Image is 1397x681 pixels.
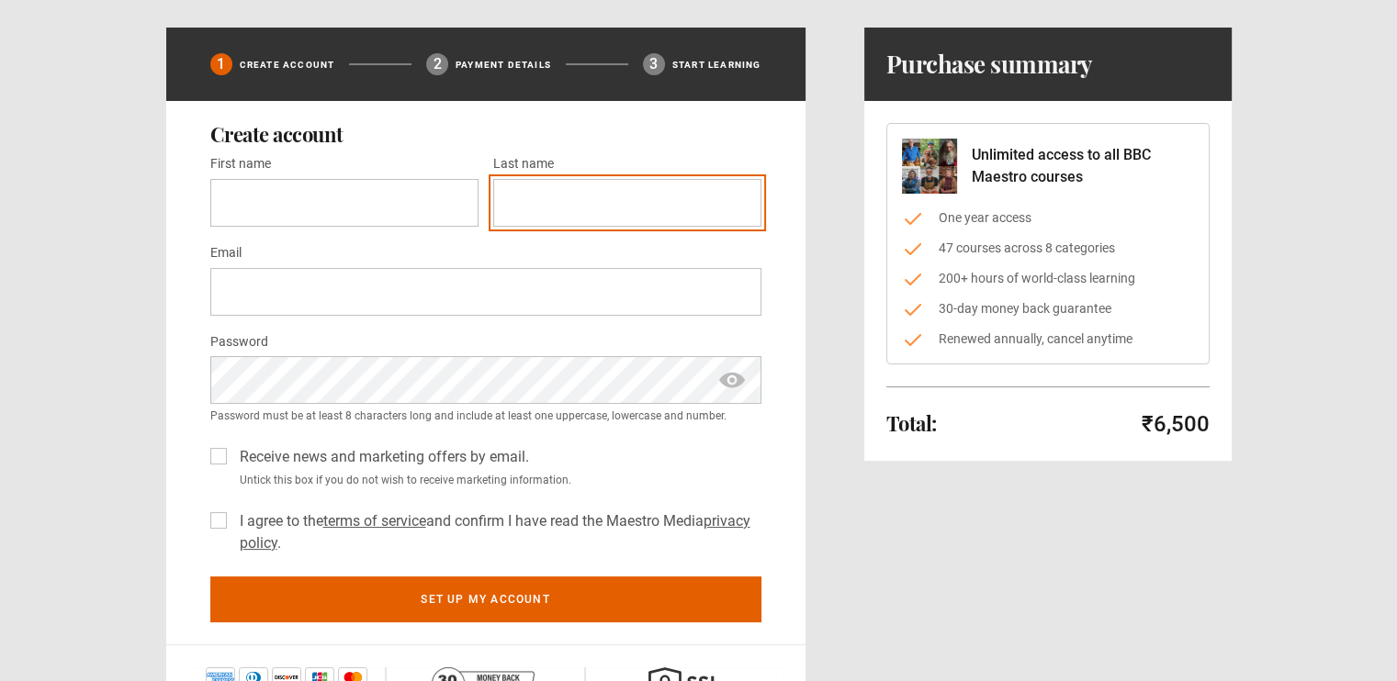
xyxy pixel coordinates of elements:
label: I agree to the and confirm I have read the Maestro Media . [232,510,761,554]
li: Renewed annually, cancel anytime [902,329,1194,349]
h2: Total: [886,412,937,434]
div: 2 [426,53,448,75]
span: show password [717,356,747,404]
button: Set up my account [210,576,761,622]
p: Create Account [240,58,335,72]
a: terms of service [323,512,426,530]
div: 1 [210,53,232,75]
p: Start learning [672,58,761,72]
small: Untick this box if you do not wish to receive marketing information. [232,472,761,488]
label: Last name [493,153,554,175]
li: 30-day money back guarantee [902,299,1194,318]
small: Password must be at least 8 characters long and include at least one uppercase, lowercase and num... [210,407,761,424]
label: Email [210,242,242,264]
li: 200+ hours of world-class learning [902,269,1194,288]
h1: Purchase summary [886,50,1093,79]
li: 47 courses across 8 categories [902,239,1194,258]
p: ₹6,500 [1142,409,1210,439]
label: Password [210,331,268,353]
p: Unlimited access to all BBC Maestro courses [972,144,1194,188]
label: Receive news and marketing offers by email. [232,446,529,468]
div: 3 [643,53,665,75]
h2: Create account [210,123,761,145]
a: privacy policy [240,512,750,552]
p: Payment details [456,58,551,72]
li: One year access [902,208,1194,228]
label: First name [210,153,271,175]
